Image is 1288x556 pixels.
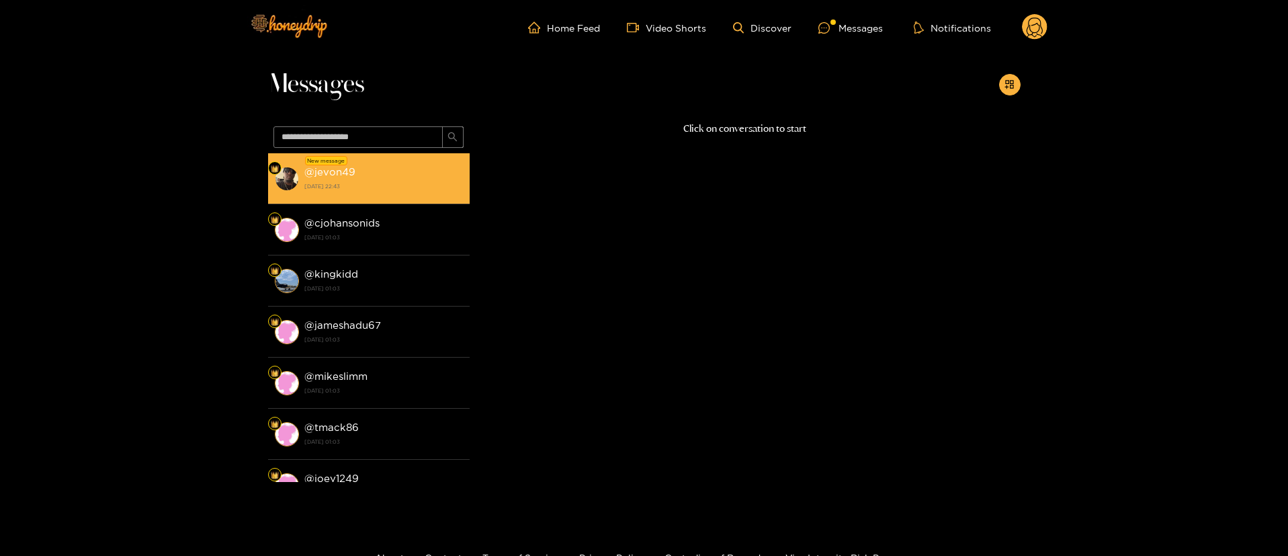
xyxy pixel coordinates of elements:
[304,282,463,294] strong: [DATE] 01:03
[733,22,791,34] a: Discover
[275,167,299,191] img: conversation
[275,371,299,395] img: conversation
[304,333,463,346] strong: [DATE] 01:03
[304,268,358,280] strong: @ kingkidd
[528,22,600,34] a: Home Feed
[304,180,463,192] strong: [DATE] 22:43
[910,21,995,34] button: Notifications
[304,385,463,397] strong: [DATE] 01:03
[304,166,355,177] strong: @ jevon49
[999,74,1021,95] button: appstore-add
[275,320,299,344] img: conversation
[304,231,463,243] strong: [DATE] 01:03
[304,319,381,331] strong: @ jameshadu67
[271,165,279,173] img: Fan Level
[447,132,458,143] span: search
[470,121,1021,136] p: Click on conversation to start
[275,218,299,242] img: conversation
[275,473,299,498] img: conversation
[275,422,299,446] img: conversation
[818,20,883,36] div: Messages
[304,436,463,448] strong: [DATE] 01:03
[271,216,279,224] img: Fan Level
[304,422,359,433] strong: @ tmack86
[304,370,368,382] strong: @ mikeslimm
[271,420,279,428] img: Fan Level
[627,22,646,34] span: video-camera
[268,69,364,101] span: Messages
[271,318,279,326] img: Fan Level
[275,269,299,293] img: conversation
[442,126,464,148] button: search
[528,22,547,34] span: home
[627,22,706,34] a: Video Shorts
[271,369,279,377] img: Fan Level
[304,473,359,484] strong: @ joey1249
[1004,79,1015,91] span: appstore-add
[305,156,347,165] div: New message
[271,471,279,479] img: Fan Level
[271,267,279,275] img: Fan Level
[304,217,380,229] strong: @ cjohansonids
